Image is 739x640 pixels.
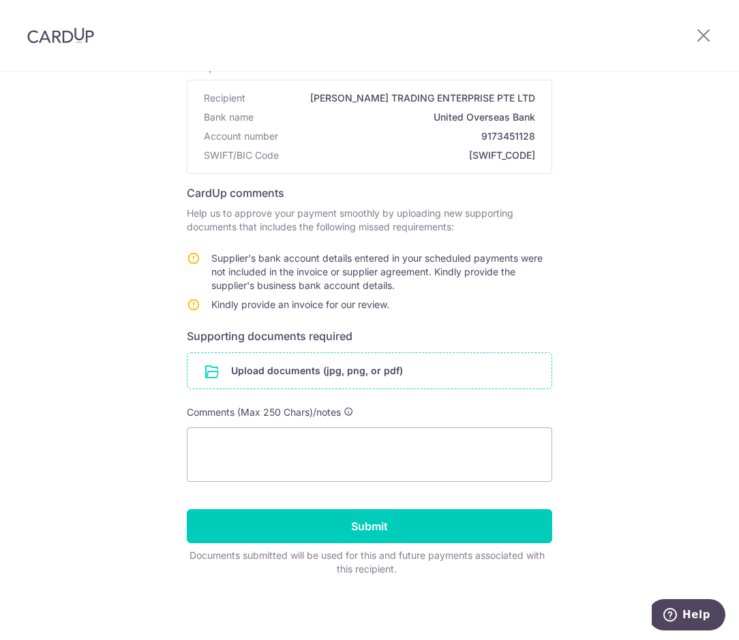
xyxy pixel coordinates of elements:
[187,352,552,389] div: Upload documents (jpg, png, or pdf)
[204,149,279,162] span: SWIFT/BIC Code
[211,252,543,291] span: Supplier's bank account details entered in your scheduled payments were not included in the invoi...
[204,110,254,124] span: Bank name
[284,149,535,162] span: [SWIFT_CODE]
[652,599,725,633] iframe: Opens a widget where you can find more information
[187,406,341,418] span: Comments (Max 250 Chars)/notes
[204,129,278,143] span: Account number
[187,509,552,543] input: Submit
[211,299,389,310] span: Kindly provide an invoice for our review.
[27,27,94,44] img: CardUp
[204,91,245,105] span: Recipient
[187,185,552,201] h6: CardUp comments
[187,207,552,234] p: Help us to approve your payment smoothly by uploading new supporting documents that includes the ...
[259,110,535,124] span: United Overseas Bank
[187,328,552,344] h6: Supporting documents required
[187,549,547,576] div: Documents submitted will be used for this and future payments associated with this recipient.
[284,129,535,143] span: 9173451128
[251,91,535,105] span: [PERSON_NAME] TRADING ENTERPRISE PTE LTD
